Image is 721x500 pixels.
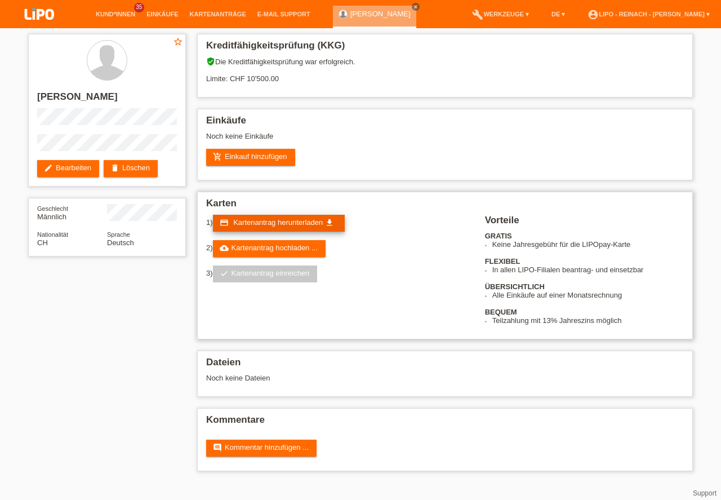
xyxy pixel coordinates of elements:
[485,215,684,232] h2: Vorteile
[184,11,252,17] a: Kartenanträge
[492,240,684,249] li: Keine Jahresgebühr für die LIPOpay-Karte
[173,37,183,48] a: star_border
[213,443,222,452] i: comment
[220,244,229,253] i: cloud_upload
[37,204,107,221] div: Männlich
[485,308,517,316] b: BEQUEM
[492,291,684,299] li: Alle Einkäufe auf einer Monatsrechnung
[220,269,229,278] i: check
[206,266,471,282] div: 3)
[37,160,99,177] a: editBearbeiten
[206,240,471,257] div: 2)
[213,152,222,161] i: add_shopping_cart
[206,215,471,232] div: 1)
[206,132,684,149] div: Noch keine Einkäufe
[213,240,326,257] a: cloud_uploadKartenantrag hochladen ...
[11,23,68,32] a: LIPO pay
[173,37,183,47] i: star_border
[104,160,158,177] a: deleteLöschen
[413,4,419,10] i: close
[37,91,177,108] h2: [PERSON_NAME]
[220,218,229,227] i: credit_card
[37,238,48,247] span: Schweiz
[485,257,520,266] b: FLEXIBEL
[582,11,715,17] a: account_circleLIPO - Reinach - [PERSON_NAME] ▾
[107,231,130,238] span: Sprache
[37,205,68,212] span: Geschlecht
[546,11,571,17] a: DE ▾
[233,218,323,227] span: Kartenantrag herunterladen
[37,231,68,238] span: Nationalität
[252,11,316,17] a: E-Mail Support
[110,163,119,172] i: delete
[350,10,411,18] a: [PERSON_NAME]
[466,11,535,17] a: buildWerkzeuge ▾
[693,489,716,497] a: Support
[206,40,684,57] h2: Kreditfähigkeitsprüfung (KKG)
[206,440,317,457] a: commentKommentar hinzufügen ...
[485,232,512,240] b: GRATIS
[492,266,684,274] li: In allen LIPO-Filialen beantrag- und einsetzbar
[472,9,483,20] i: build
[206,414,684,431] h2: Kommentare
[325,218,334,227] i: get_app
[485,282,545,291] b: ÜBERSICHTLICH
[206,115,684,132] h2: Einkäufe
[412,3,420,11] a: close
[492,316,684,325] li: Teilzahlung mit 13% Jahreszins möglich
[134,3,144,12] span: 35
[206,57,684,91] div: Die Kreditfähigkeitsprüfung war erfolgreich. Limite: CHF 10'500.00
[206,149,295,166] a: add_shopping_cartEinkauf hinzufügen
[206,374,550,382] div: Noch keine Dateien
[206,57,215,66] i: verified_user
[107,238,134,247] span: Deutsch
[588,9,599,20] i: account_circle
[44,163,53,172] i: edit
[213,215,345,232] a: credit_card Kartenantrag herunterladen get_app
[206,357,684,374] h2: Dateien
[213,266,318,282] a: checkKartenantrag einreichen
[141,11,184,17] a: Einkäufe
[90,11,141,17] a: Kund*innen
[206,198,684,215] h2: Karten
